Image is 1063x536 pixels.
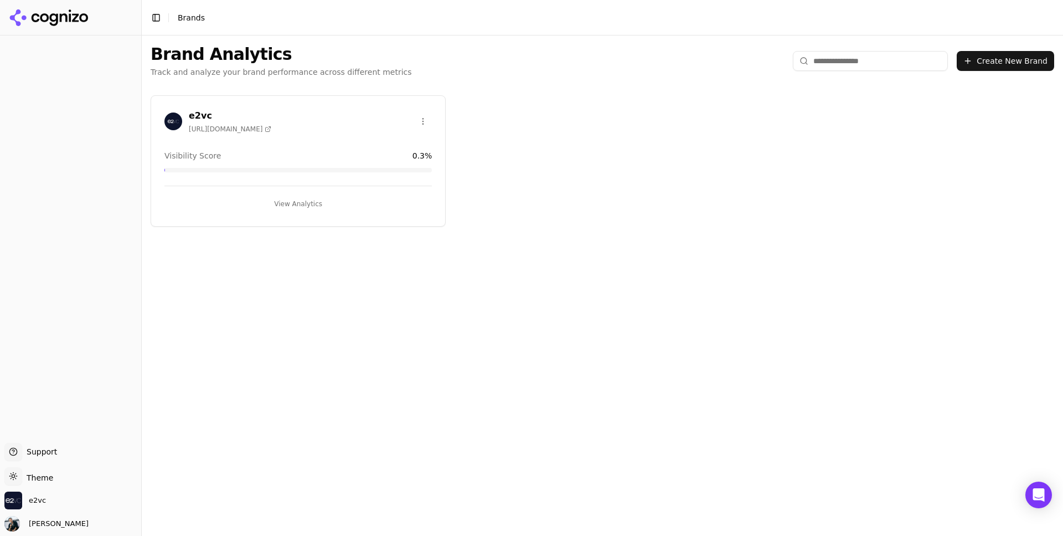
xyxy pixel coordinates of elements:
span: Visibility Score [164,150,221,161]
span: [PERSON_NAME] [24,519,89,529]
button: View Analytics [164,195,432,213]
span: Brands [178,13,205,22]
span: e2vc [29,496,46,506]
nav: breadcrumb [178,12,205,23]
h1: Brand Analytics [151,44,412,64]
div: Open Intercom Messenger [1025,482,1052,508]
h3: e2vc [189,109,271,122]
img: Kaan Eren [4,516,20,532]
button: Open organization switcher [4,492,46,509]
span: Theme [22,473,53,482]
p: Track and analyze your brand performance across different metrics [151,67,412,78]
span: 0.3 % [412,150,432,161]
span: Support [22,446,57,457]
button: Create New Brand [957,51,1054,71]
span: [URL][DOMAIN_NAME] [189,125,271,134]
img: e2vc [4,492,22,509]
img: e2vc [164,113,182,130]
button: Open user button [4,516,89,532]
